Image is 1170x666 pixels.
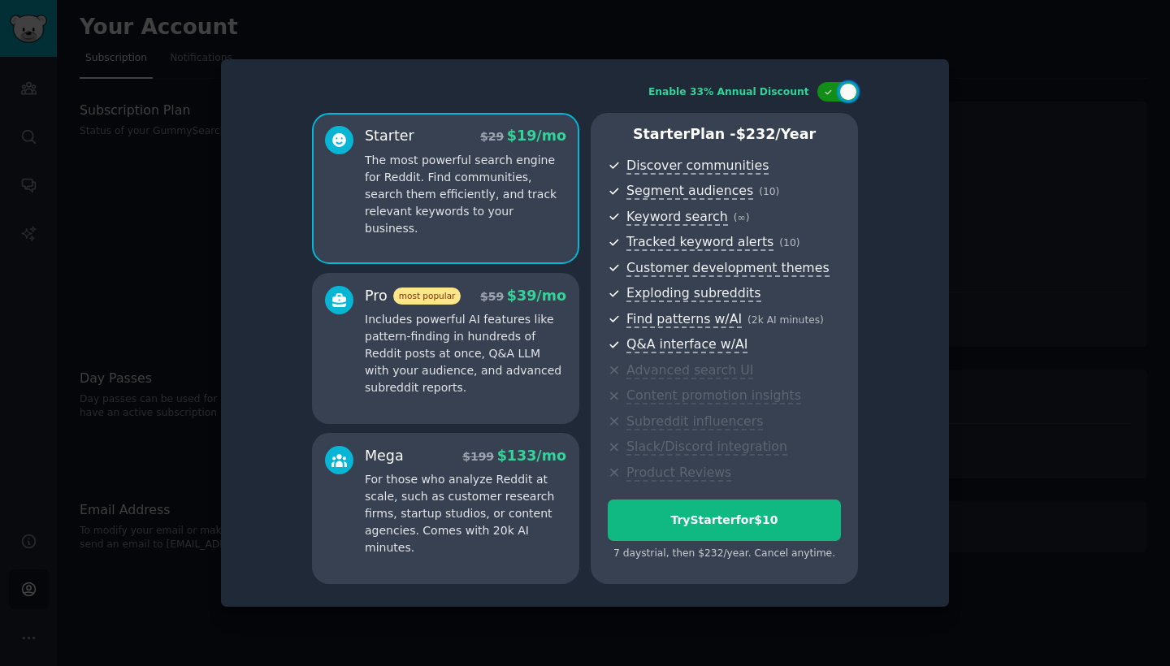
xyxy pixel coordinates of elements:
span: $ 19 /mo [507,128,566,144]
span: $ 199 [462,450,494,463]
span: ( 2k AI minutes ) [747,314,824,326]
div: Mega [365,446,404,466]
span: Discover communities [626,158,769,175]
span: $ 29 [480,130,504,143]
span: Product Reviews [626,465,731,482]
span: Slack/Discord integration [626,439,787,456]
span: $ 39 /mo [507,288,566,304]
div: Enable 33% Annual Discount [648,85,809,100]
div: Try Starter for $10 [609,512,840,529]
p: Starter Plan - [608,124,841,145]
p: The most powerful search engine for Reddit. Find communities, search them efficiently, and track ... [365,152,566,237]
div: 7 days trial, then $ 232 /year . Cancel anytime. [608,547,841,561]
span: ( 10 ) [759,186,779,197]
span: Customer development themes [626,260,830,277]
span: Q&A interface w/AI [626,336,747,353]
span: $ 59 [480,290,504,303]
span: $ 133 /mo [497,448,566,464]
span: Segment audiences [626,183,753,200]
span: $ 232 /year [736,126,816,142]
div: Starter [365,126,414,146]
p: For those who analyze Reddit at scale, such as customer research firms, startup studios, or conte... [365,471,566,556]
span: Keyword search [626,209,728,226]
span: Find patterns w/AI [626,311,742,328]
span: most popular [393,288,461,305]
span: ( ∞ ) [734,212,750,223]
span: Tracked keyword alerts [626,234,773,251]
span: Content promotion insights [626,387,801,404]
span: ( 10 ) [779,237,799,249]
p: Includes powerful AI features like pattern-finding in hundreds of Reddit posts at once, Q&A LLM w... [365,311,566,396]
span: Exploding subreddits [626,285,760,302]
div: Pro [365,286,461,306]
span: Advanced search UI [626,362,753,379]
span: Subreddit influencers [626,413,763,430]
button: TryStarterfor$10 [608,500,841,541]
